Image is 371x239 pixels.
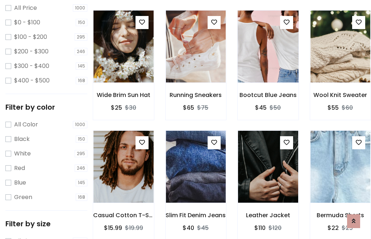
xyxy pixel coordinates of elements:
[14,149,31,158] label: White
[14,62,49,70] label: $300 - $400
[14,164,25,173] label: Red
[93,92,154,98] h6: Wide Brim Sun Hat
[14,18,40,27] label: $0 - $100
[76,62,87,70] span: 145
[5,219,87,228] h5: Filter by size
[254,224,266,231] h6: $110
[75,48,87,55] span: 246
[14,135,30,143] label: Black
[125,104,136,112] del: $30
[5,103,87,112] h5: Filter by color
[270,104,281,112] del: $50
[238,92,299,98] h6: Bootcut Blue Jeans
[76,135,87,143] span: 150
[125,224,143,232] del: $19.99
[310,92,371,98] h6: Wool Knit Sweater
[197,224,209,232] del: $45
[328,224,339,231] h6: $22
[75,150,87,157] span: 295
[76,194,87,201] span: 168
[328,104,339,111] h6: $55
[14,120,38,129] label: All Color
[255,104,267,111] h6: $45
[76,19,87,26] span: 150
[14,178,26,187] label: Blue
[183,224,194,231] h6: $40
[310,212,371,219] h6: Bermuda Shorts
[183,104,194,111] h6: $65
[166,212,226,219] h6: Slim Fit Denim Jeans
[14,33,47,41] label: $100 - $200
[93,212,154,219] h6: Casual Cotton T-Shirt
[14,193,32,202] label: Green
[14,76,50,85] label: $400 - $500
[14,47,49,56] label: $200 - $300
[238,212,299,219] h6: Leather Jacket
[342,104,353,112] del: $60
[14,4,37,12] label: All Price
[73,121,87,128] span: 1000
[111,104,122,111] h6: $25
[342,224,353,232] del: $25
[166,92,226,98] h6: Running Sneakers
[75,33,87,41] span: 295
[73,4,87,12] span: 1000
[197,104,208,112] del: $75
[268,224,282,232] del: $120
[76,77,87,84] span: 168
[76,179,87,186] span: 145
[104,224,122,231] h6: $15.99
[75,165,87,172] span: 246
